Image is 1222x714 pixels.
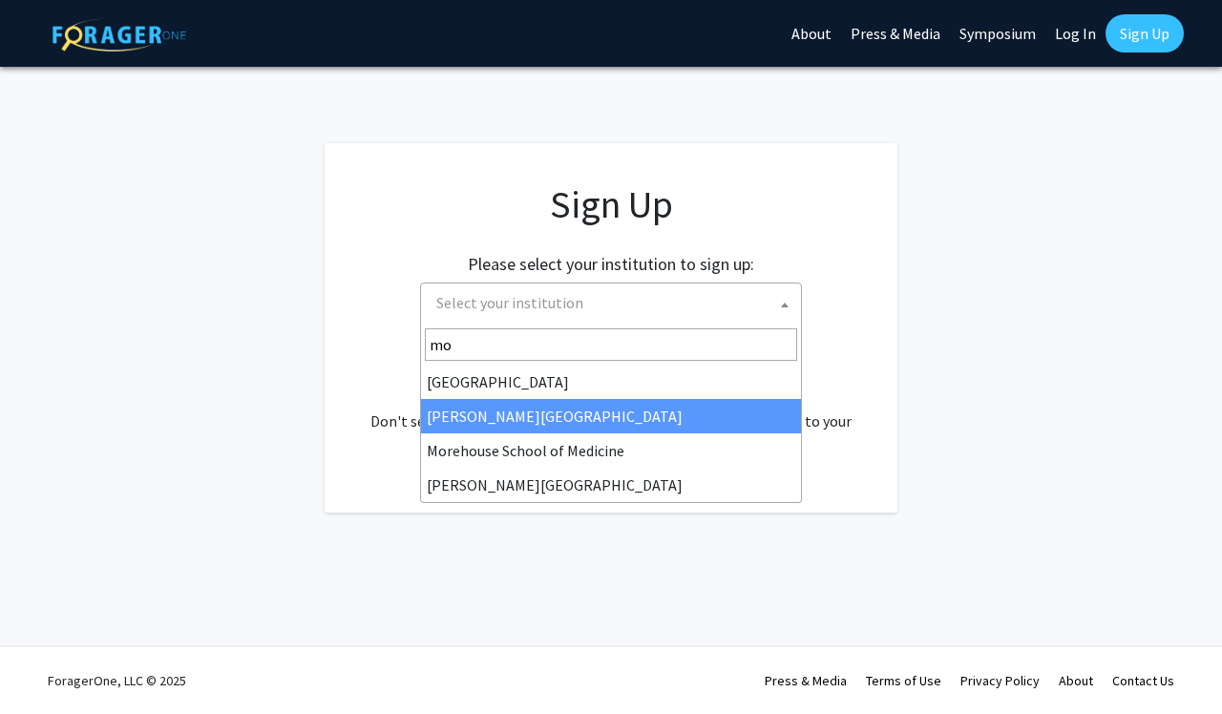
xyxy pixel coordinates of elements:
[363,181,859,227] h1: Sign Up
[421,365,801,399] li: [GEOGRAPHIC_DATA]
[765,672,847,689] a: Press & Media
[421,468,801,502] li: [PERSON_NAME][GEOGRAPHIC_DATA]
[421,433,801,468] li: Morehouse School of Medicine
[14,628,81,700] iframe: Chat
[468,254,754,275] h2: Please select your institution to sign up:
[1112,672,1174,689] a: Contact Us
[53,18,186,52] img: ForagerOne Logo
[960,672,1040,689] a: Privacy Policy
[1059,672,1093,689] a: About
[436,293,583,312] span: Select your institution
[420,283,802,325] span: Select your institution
[866,672,941,689] a: Terms of Use
[1106,14,1184,52] a: Sign Up
[421,399,801,433] li: [PERSON_NAME][GEOGRAPHIC_DATA]
[363,364,859,455] div: Already have an account? . Don't see your institution? about bringing ForagerOne to your institut...
[48,647,186,714] div: ForagerOne, LLC © 2025
[425,328,797,361] input: Search
[429,283,801,323] span: Select your institution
